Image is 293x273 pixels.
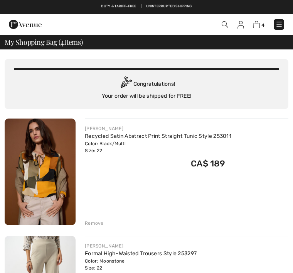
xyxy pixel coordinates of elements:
div: [PERSON_NAME] [85,125,231,132]
img: My Info [237,21,244,29]
img: Recycled Satin Abstract Print Straight Tunic Style 253011 [5,119,76,225]
div: Remove [85,220,104,227]
span: My Shopping Bag ( Items) [5,39,83,46]
a: 4 [253,20,264,29]
div: Color: Moonstone Size: 22 [85,258,197,271]
div: Color: Black/Multi Size: 22 [85,140,231,154]
img: 1ère Avenue [9,17,42,32]
span: 4 [61,37,64,46]
span: CA$ 189 [191,158,225,169]
div: [PERSON_NAME] [85,242,197,249]
a: 1ère Avenue [9,21,42,27]
img: Shopping Bag [253,21,260,28]
img: Menu [275,20,283,28]
span: 4 [261,22,264,28]
a: Formal High-Waisted Trousers Style 253297 [85,250,197,257]
img: Congratulation2.svg [118,76,133,92]
a: Recycled Satin Abstract Print Straight Tunic Style 253011 [85,133,231,139]
div: Congratulations! Your order will be shipped for FREE! [14,76,279,100]
img: Search [222,21,228,28]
